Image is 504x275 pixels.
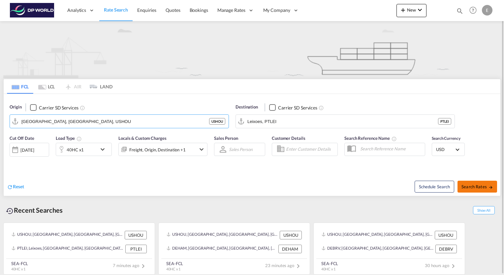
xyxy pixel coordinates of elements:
[11,267,25,271] span: 40HC x 1
[104,7,128,13] span: Rate Search
[217,7,245,14] span: Manage Rates
[457,181,497,193] button: Search Ratesicon-arrow-right
[56,143,112,156] div: 40HC x1icon-chevron-down
[482,5,492,15] div: E
[247,116,438,126] input: Search by Port
[456,7,463,17] div: icon-magnify
[30,104,78,111] md-checkbox: Checkbox No Ink
[6,207,14,215] md-icon: icon-backup-restore
[416,6,424,14] md-icon: icon-chevron-down
[344,136,397,141] span: Search Reference Name
[265,263,302,268] span: 23 minutes ago
[137,7,156,13] span: Enquiries
[438,118,451,125] div: PTLEI
[392,136,397,141] md-icon: Your search will be saved by the below given name
[99,145,110,153] md-icon: icon-chevron-down
[13,184,24,189] span: Reset
[313,223,465,275] recent-search-card: USHOU, [GEOGRAPHIC_DATA], [GEOGRAPHIC_DATA], [GEOGRAPHIC_DATA], [GEOGRAPHIC_DATA], [GEOGRAPHIC_DA...
[10,136,34,141] span: Cut Off Date
[435,145,461,154] md-select: Select Currency: $ USDUnited States Dollar
[322,245,434,253] div: DEBRV, Bremerhaven, Germany, Western Europe, Europe
[86,79,112,94] md-tab-item: LAND
[7,79,33,94] md-tab-item: FCL
[7,79,112,94] md-pagination-wrapper: Use the left and right arrow keys to navigate between tabs
[263,7,290,14] span: My Company
[467,5,479,16] span: Help
[278,105,317,111] div: Carrier SD Services
[39,105,78,111] div: Carrier SD Services
[77,136,82,141] md-icon: Select multiple loads to view rates
[473,206,495,214] span: Show All
[399,7,424,13] span: New
[10,3,54,18] img: c08ca190194411f088ed0f3ba295208c.png
[3,5,501,78] img: new-FCL.png
[7,184,13,190] md-icon: icon-refresh
[435,231,457,239] div: USHOU
[21,116,209,126] input: Search by Port
[118,136,167,141] span: Locals & Custom Charges
[425,263,457,268] span: 30 hours ago
[139,262,147,270] md-icon: icon-chevron-right
[228,144,253,154] md-select: Sales Person
[435,245,457,253] div: DEBRV
[12,245,124,253] div: PTLEI, Leixoes, Portugal, Southern Europe, Europe
[321,260,338,266] div: SEA-FCL
[272,136,305,141] span: Customer Details
[198,145,205,153] md-icon: icon-chevron-down
[166,7,180,13] span: Quotes
[209,118,225,125] div: USHOU
[432,136,460,141] span: Search Currency
[158,223,310,275] recent-search-card: USHOU, [GEOGRAPHIC_DATA], [GEOGRAPHIC_DATA], [GEOGRAPHIC_DATA], [GEOGRAPHIC_DATA], [GEOGRAPHIC_DA...
[278,245,302,253] div: DEHAM
[125,231,147,239] div: USHOU
[167,245,277,253] div: DEHAM, Hamburg, Germany, Western Europe, Europe
[396,4,426,17] button: icon-plus 400-fgNewicon-chevron-down
[286,144,335,154] input: Enter Customer Details
[10,143,49,157] div: [DATE]
[166,260,183,266] div: SEA-FCL
[7,183,24,191] div: icon-refreshReset
[236,104,258,110] span: Destination
[3,203,65,218] div: Recent Searches
[11,260,28,266] div: SEA-FCL
[461,184,493,189] span: Search Rates
[357,144,425,154] input: Search Reference Name
[4,94,500,196] div: Origin Checkbox No InkUnchecked: Search for CY (Container Yard) services for all selected carrier...
[56,136,82,141] span: Load Type
[67,7,86,14] span: Analytics
[190,7,208,13] span: Bookings
[214,136,238,141] span: Sales Person
[10,115,229,128] md-input-container: Houston, TX, USHOU
[399,6,407,14] md-icon: icon-plus 400-fg
[33,79,60,94] md-tab-item: LCL
[322,231,433,239] div: USHOU, Houston, TX, United States, North America, Americas
[125,245,147,253] div: PTLEI
[166,267,180,271] span: 40HC x 1
[319,105,324,110] md-icon: Unchecked: Search for CY (Container Yard) services for all selected carriers.Checked : Search for...
[321,267,335,271] span: 40HC x 1
[294,262,302,270] md-icon: icon-chevron-right
[167,231,278,239] div: USHOU, Houston, TX, United States, North America, Americas
[415,181,454,193] button: Note: By default Schedule search will only considerorigin ports, destination ports and cut off da...
[449,262,457,270] md-icon: icon-chevron-right
[80,105,85,110] md-icon: Unchecked: Search for CY (Container Yard) services for all selected carriers.Checked : Search for...
[467,5,482,16] div: Help
[129,145,186,154] div: Freight Origin Destination Factory Stuffing
[280,231,302,239] div: USHOU
[436,146,455,152] span: USD
[10,156,15,165] md-datepicker: Select
[488,185,493,190] md-icon: icon-arrow-right
[10,104,21,110] span: Origin
[12,231,123,239] div: USHOU, Houston, TX, United States, North America, Americas
[236,115,455,128] md-input-container: Leixoes, PTLEI
[118,143,207,156] div: Freight Origin Destination Factory Stuffingicon-chevron-down
[269,104,317,111] md-checkbox: Checkbox No Ink
[20,147,34,153] div: [DATE]
[456,7,463,15] md-icon: icon-magnify
[3,223,155,275] recent-search-card: USHOU, [GEOGRAPHIC_DATA], [GEOGRAPHIC_DATA], [GEOGRAPHIC_DATA], [GEOGRAPHIC_DATA], [GEOGRAPHIC_DA...
[113,263,147,268] span: 7 minutes ago
[67,145,84,154] div: 40HC x1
